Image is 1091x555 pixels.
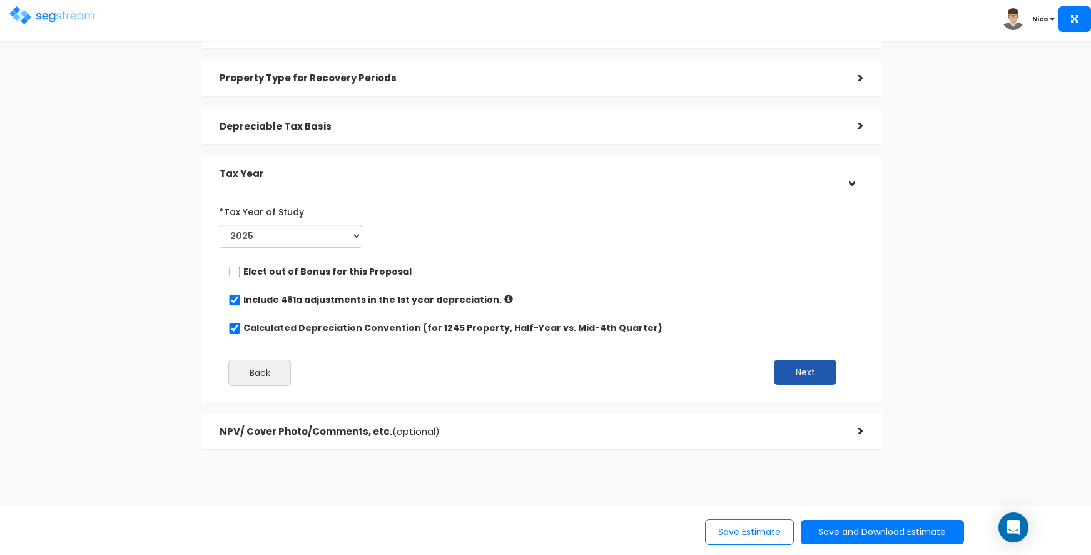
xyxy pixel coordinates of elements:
[839,116,864,136] div: >
[998,512,1028,542] div: Open Intercom Messenger
[841,161,861,186] div: >
[243,293,502,306] label: Include 481a adjustments in the 1st year depreciation.
[243,265,412,278] label: Elect out of Bonus for this Proposal
[220,121,839,132] h5: Depreciable Tax Basis
[220,201,304,218] label: *Tax Year of Study
[9,6,97,24] img: logo.png
[705,519,794,545] button: Save Estimate
[1032,14,1048,24] b: Nico
[839,422,864,441] div: >
[839,69,864,88] div: >
[1002,8,1024,30] img: avatar.png
[243,322,662,334] label: Calculated Depreciation Convention (for 1245 Property, Half-Year vs. Mid-4th Quarter)
[220,427,839,437] h5: NPV/ Cover Photo/Comments, etc.
[220,169,839,180] h5: Tax Year
[774,360,836,385] button: Next
[504,295,513,303] i: If checked: Increased depreciation = Aggregated Post-Study (up to Tax Year) – Prior Accumulated D...
[228,360,291,386] button: Back
[220,73,839,84] h5: Property Type for Recovery Periods
[392,425,440,438] span: (optional)
[801,520,964,544] button: Save and Download Estimate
